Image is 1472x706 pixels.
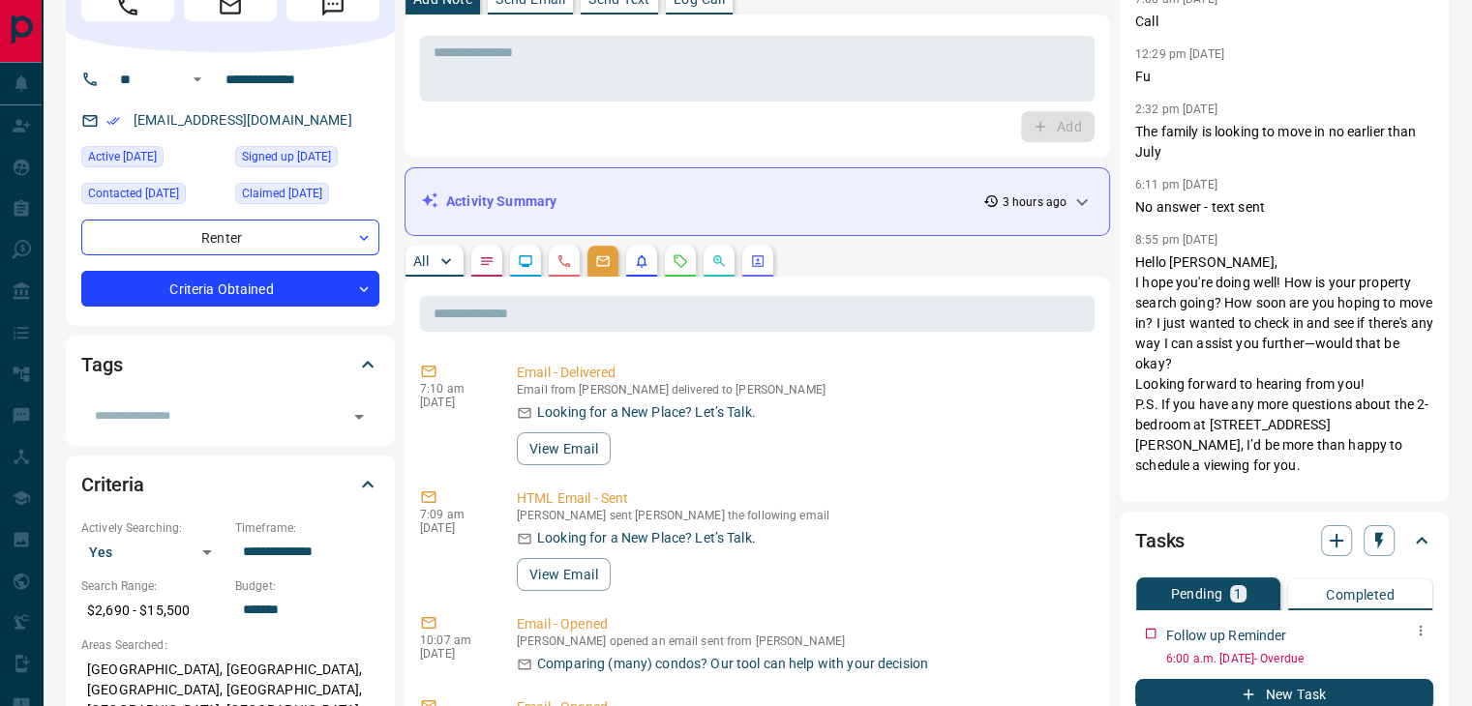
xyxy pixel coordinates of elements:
[517,509,1087,522] p: [PERSON_NAME] sent [PERSON_NAME] the following email
[420,521,488,535] p: [DATE]
[81,595,225,627] p: $2,690 - $15,500
[517,614,1087,634] p: Email - Opened
[1135,103,1217,116] p: 2:32 pm [DATE]
[517,432,611,465] button: View Email
[345,403,373,430] button: Open
[1135,233,1217,247] p: 8:55 pm [DATE]
[1135,178,1217,191] p: 6:11 pm [DATE]
[421,184,1094,220] div: Activity Summary3 hours ago
[88,147,157,166] span: Active [DATE]
[556,253,572,269] svg: Calls
[595,253,611,269] svg: Emails
[242,184,322,203] span: Claimed [DATE]
[1326,588,1395,602] p: Completed
[1135,47,1224,61] p: 12:29 pm [DATE]
[81,220,379,255] div: Renter
[420,382,488,396] p: 7:10 am
[1135,12,1433,32] p: Call
[420,647,488,661] p: [DATE]
[235,183,379,210] div: Wed Oct 08 2025
[134,112,352,128] a: [EMAIL_ADDRESS][DOMAIN_NAME]
[242,147,331,166] span: Signed up [DATE]
[413,254,429,268] p: All
[517,558,611,591] button: View Email
[81,537,225,568] div: Yes
[81,146,225,173] div: Thu Oct 09 2025
[81,341,379,388] div: Tags
[81,271,379,307] div: Criteria Obtained
[537,528,756,548] p: Looking for a New Place? Let’s Talk.
[186,68,209,91] button: Open
[517,488,1087,509] p: HTML Email - Sent
[81,636,379,654] p: Areas Searched:
[1166,650,1433,667] p: 6:00 a.m. [DATE] - Overdue
[81,519,225,537] p: Actively Searching:
[634,253,649,269] svg: Listing Alerts
[1135,517,1433,564] div: Tasks
[1135,67,1433,87] p: Fu
[537,654,928,674] p: Comparing (many) condos? Our tool can help with your decision
[517,383,1087,397] p: Email from [PERSON_NAME] delivered to [PERSON_NAME]
[517,363,1087,383] p: Email - Delivered
[420,508,488,521] p: 7:09 am
[88,184,179,203] span: Contacted [DATE]
[518,253,533,269] svg: Lead Browsing Activity
[1166,626,1286,646] p: Follow up Reminder
[235,146,379,173] div: Mon Mar 28 2016
[750,253,766,269] svg: Agent Actions
[537,402,756,423] p: Looking for a New Place? Let’s Talk.
[420,396,488,409] p: [DATE]
[81,469,144,500] h2: Criteria
[235,577,379,595] p: Budget:
[420,633,488,647] p: 10:07 am
[1003,193,1066,211] p: 3 hours ago
[235,519,379,537] p: Timeframe:
[81,461,379,508] div: Criteria
[81,349,122,380] h2: Tags
[711,253,727,269] svg: Opportunities
[446,191,556,212] p: Activity Summary
[1135,252,1433,476] p: Hello [PERSON_NAME], I hope you're doing well! How is your property search going? How soon are yo...
[1135,122,1433,162] p: The family is looking to move in no earlier than July
[517,634,1087,648] p: [PERSON_NAME] opened an email sent from [PERSON_NAME]
[1234,587,1242,601] p: 1
[1170,587,1222,601] p: Pending
[81,577,225,595] p: Search Range:
[106,114,120,128] svg: Email Verified
[479,253,495,269] svg: Notes
[1135,525,1185,556] h2: Tasks
[1135,197,1433,218] p: No answer - text sent
[81,183,225,210] div: Wed Oct 08 2025
[673,253,688,269] svg: Requests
